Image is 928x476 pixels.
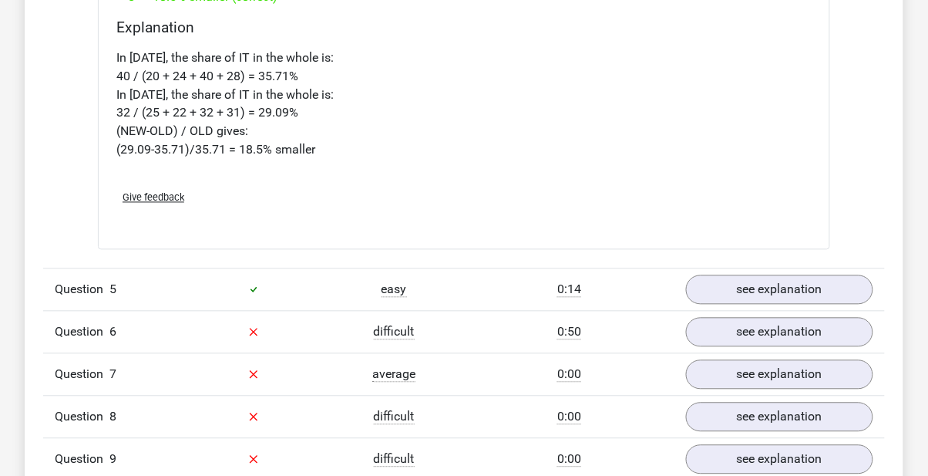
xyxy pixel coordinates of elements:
span: 6 [109,325,116,339]
span: difficult [374,325,415,340]
span: 9 [109,452,116,467]
span: 0:14 [557,282,581,298]
a: see explanation [686,318,873,347]
a: see explanation [686,360,873,390]
a: see explanation [686,403,873,432]
span: difficult [374,452,415,468]
span: 8 [109,410,116,424]
h4: Explanation [116,19,812,36]
span: Question [55,323,109,342]
span: 7 [109,367,116,382]
span: average [372,367,415,383]
span: easy [382,282,407,298]
span: 0:00 [557,410,581,425]
span: 5 [109,282,116,297]
span: Question [55,408,109,427]
span: Give feedback [123,192,184,204]
span: 0:00 [557,452,581,468]
span: 0:50 [557,325,581,340]
span: Question [55,451,109,469]
span: difficult [374,410,415,425]
p: In [DATE], the share of IT in the whole is: 40 / (20 + 24 + 40 + 28) = 35.71% In [DATE], the shar... [116,49,812,160]
span: Question [55,281,109,299]
span: 0:00 [557,367,581,383]
a: see explanation [686,275,873,305]
span: Question [55,366,109,384]
a: see explanation [686,445,873,474]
